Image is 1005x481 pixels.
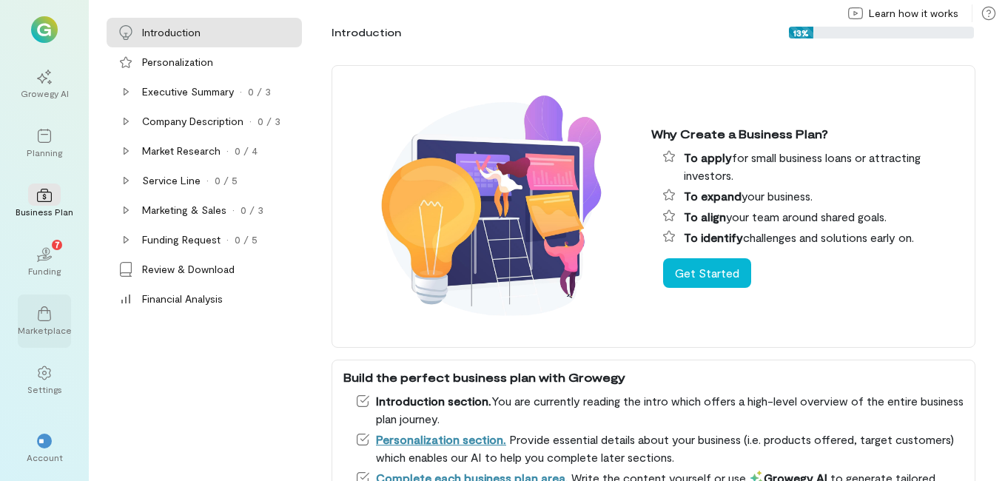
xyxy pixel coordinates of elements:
[684,189,742,203] span: To expand
[240,84,242,99] div: ·
[27,383,62,395] div: Settings
[142,232,221,247] div: Funding Request
[226,144,229,158] div: ·
[355,392,964,428] li: You are currently reading the intro which offers a high-level overview of the entire business pla...
[663,149,964,184] li: for small business loans or attracting investors.
[27,451,63,463] div: Account
[235,144,258,158] div: 0 / 4
[258,114,280,129] div: 0 / 3
[142,25,201,40] div: Introduction
[684,150,732,164] span: To apply
[142,114,243,129] div: Company Description
[376,432,506,446] a: Personalization section.
[684,209,726,223] span: To align
[142,292,223,306] div: Financial Analysis
[869,6,958,21] span: Learn how it works
[18,295,71,348] a: Marketplace
[663,187,964,205] li: your business.
[663,208,964,226] li: your team around shared goals.
[142,84,234,99] div: Executive Summary
[18,58,71,111] a: Growegy AI
[18,354,71,407] a: Settings
[142,55,213,70] div: Personalization
[18,117,71,170] a: Planning
[684,230,743,244] span: To identify
[18,235,71,289] a: Funding
[142,203,226,218] div: Marketing & Sales
[376,394,491,408] span: Introduction section.
[55,238,60,251] span: 7
[355,431,964,466] li: Provide essential details about your business (i.e. products offered, target customers) which ena...
[241,203,263,218] div: 0 / 3
[18,324,72,336] div: Marketplace
[249,114,252,129] div: ·
[215,173,238,188] div: 0 / 5
[27,147,62,158] div: Planning
[206,173,209,188] div: ·
[651,125,964,143] div: Why Create a Business Plan?
[226,232,229,247] div: ·
[663,258,751,288] button: Get Started
[343,369,964,386] div: Build the perfect business plan with Growegy
[142,144,221,158] div: Market Research
[142,262,235,277] div: Review & Download
[21,87,69,99] div: Growegy AI
[248,84,271,99] div: 0 / 3
[18,176,71,229] a: Business Plan
[663,229,964,246] li: challenges and solutions early on.
[332,25,401,40] div: Introduction
[16,206,73,218] div: Business Plan
[142,173,201,188] div: Service Line
[28,265,61,277] div: Funding
[232,203,235,218] div: ·
[235,232,258,247] div: 0 / 5
[343,74,639,339] img: Why create a business plan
